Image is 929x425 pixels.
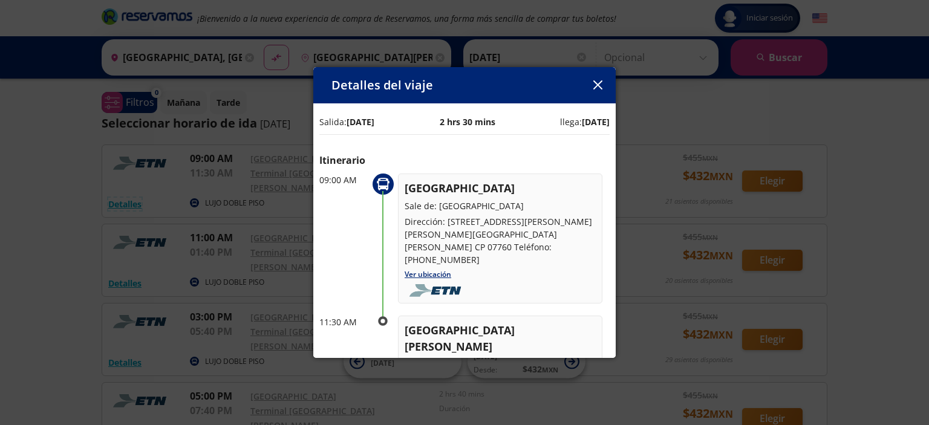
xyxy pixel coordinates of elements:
[405,215,596,266] p: Dirección: [STREET_ADDRESS][PERSON_NAME] [PERSON_NAME][GEOGRAPHIC_DATA][PERSON_NAME] CP 07760 Tel...
[405,180,596,196] p: [GEOGRAPHIC_DATA]
[331,76,433,94] p: Detalles del viaje
[582,116,610,128] b: [DATE]
[347,116,374,128] b: [DATE]
[319,115,374,128] p: Salida:
[405,322,596,355] p: [GEOGRAPHIC_DATA][PERSON_NAME]
[405,284,469,297] img: foobar2.png
[319,316,368,328] p: 11:30 AM
[440,115,495,128] p: 2 hrs 30 mins
[319,174,368,186] p: 09:00 AM
[405,269,451,279] a: Ver ubicación
[560,115,610,128] p: llega:
[405,200,596,212] p: Sale de: [GEOGRAPHIC_DATA]
[319,153,610,167] p: Itinerario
